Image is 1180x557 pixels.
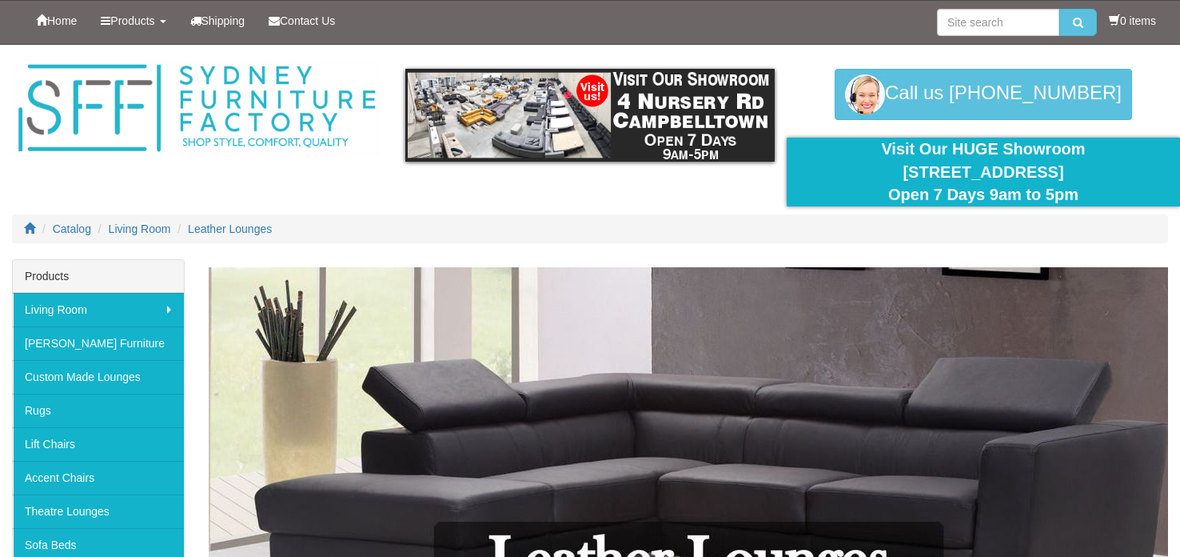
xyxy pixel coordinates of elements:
div: Visit Our HUGE Showroom [STREET_ADDRESS] Open 7 Days 9am to 5pm [799,138,1168,206]
span: Shipping [201,14,245,27]
a: Theatre Lounges [13,495,184,528]
li: 0 items [1109,13,1156,29]
a: Living Room [13,293,184,327]
a: Home [24,1,89,41]
a: Contact Us [257,1,347,41]
input: Site search [937,9,1059,36]
a: [PERSON_NAME] Furniture [13,327,184,360]
a: Living Room [109,222,171,235]
a: Lift Chairs [13,427,184,461]
div: Products [13,260,184,293]
span: Products [110,14,154,27]
a: Custom Made Lounges [13,360,184,394]
a: Leather Lounges [188,222,272,235]
a: Accent Chairs [13,461,184,495]
img: Sydney Furniture Factory [12,61,381,156]
a: Shipping [178,1,257,41]
a: Products [89,1,177,41]
a: Rugs [13,394,184,427]
span: Home [47,14,77,27]
img: showroom.gif [405,69,775,162]
a: Catalog [53,222,91,235]
span: Contact Us [280,14,335,27]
